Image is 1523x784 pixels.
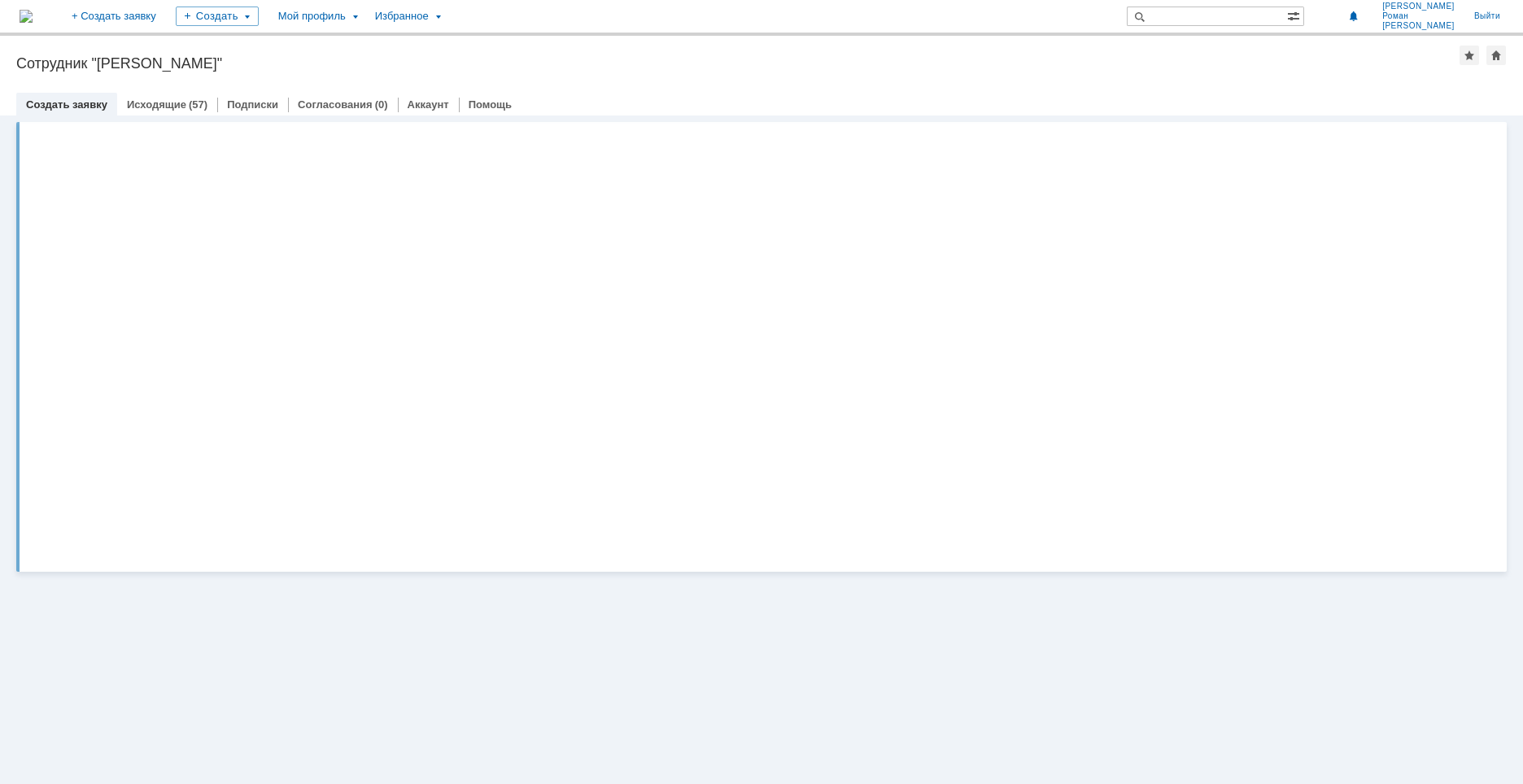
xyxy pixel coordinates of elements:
div: Сделать домашней страницей [1486,46,1506,65]
a: Создать заявку [26,98,107,111]
a: Согласования [298,98,373,111]
a: Помощь [469,98,512,111]
a: Подписки [227,98,278,111]
a: Аккаунт [408,98,449,111]
div: Добавить в избранное [1460,46,1479,65]
a: Исходящие [127,98,186,111]
img: logo [20,10,33,23]
span: Расширенный поиск [1287,7,1303,23]
a: Перейти на домашнюю страницу [20,10,33,23]
div: (0) [375,98,388,111]
span: [PERSON_NAME] [1382,21,1455,31]
span: [PERSON_NAME] [1382,2,1455,11]
div: (57) [189,98,207,111]
span: Роман [1382,11,1455,21]
div: Создать [176,7,259,26]
div: Сотрудник "[PERSON_NAME]" [16,55,1460,72]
